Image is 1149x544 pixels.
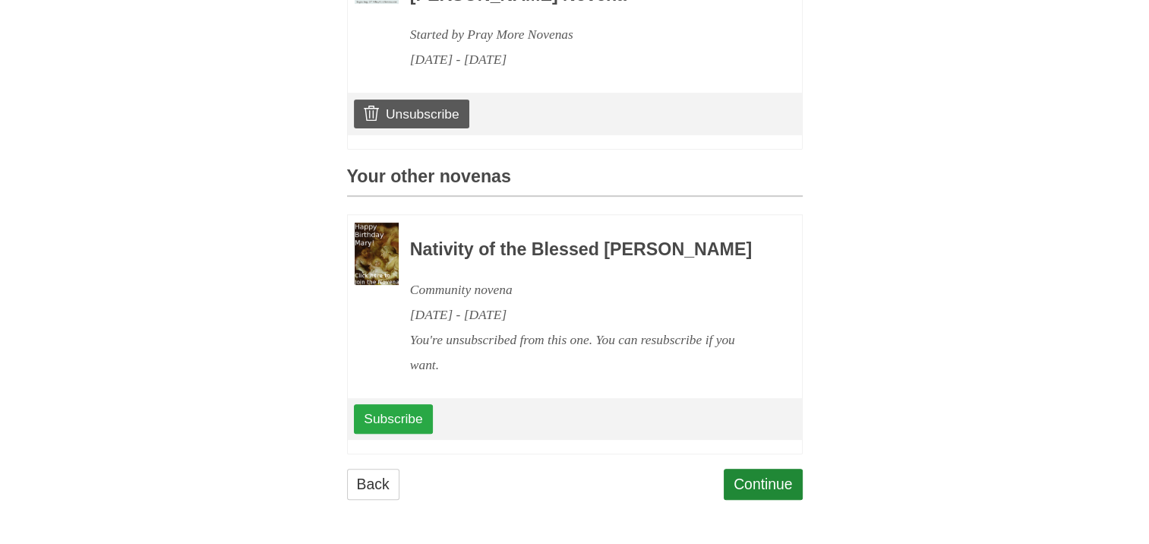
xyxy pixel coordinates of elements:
div: You're unsubscribed from this one. You can resubscribe if you want. [410,327,761,378]
div: Community novena [410,277,761,302]
a: Subscribe [354,404,432,433]
a: Continue [724,469,803,500]
a: Back [347,469,399,500]
a: Unsubscribe [354,100,469,128]
h3: Nativity of the Blessed [PERSON_NAME] [410,240,761,260]
img: Novena image [355,223,399,285]
h3: Your other novenas [347,167,803,197]
div: Started by Pray More Novenas [410,22,761,47]
div: [DATE] - [DATE] [410,47,761,72]
div: [DATE] - [DATE] [410,302,761,327]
